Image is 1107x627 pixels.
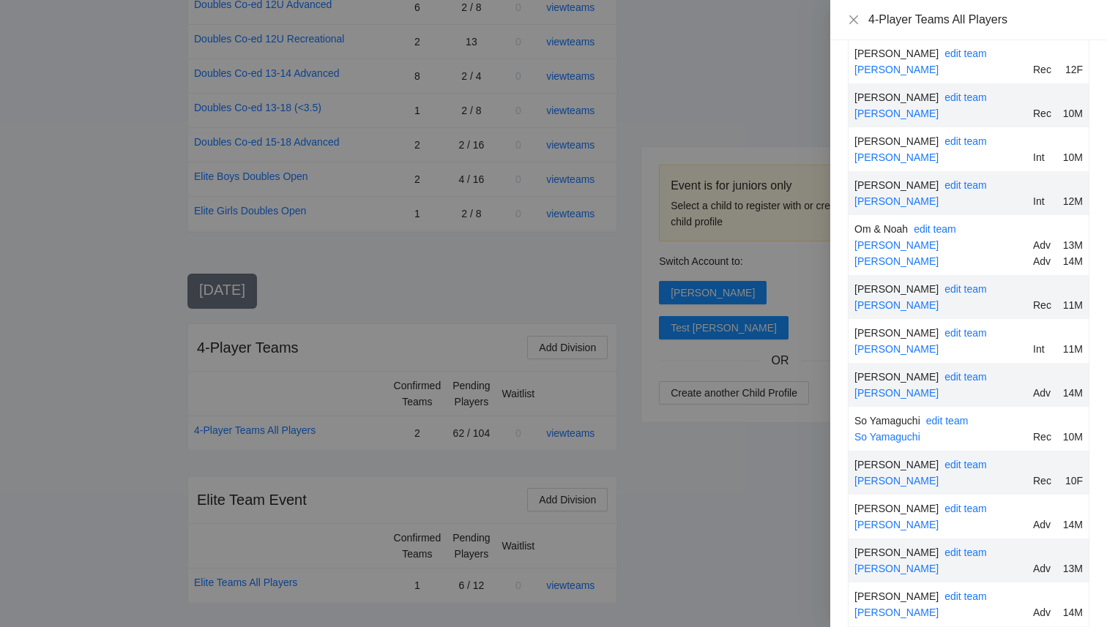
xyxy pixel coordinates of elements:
[1061,604,1083,620] div: 14M
[854,299,939,311] a: [PERSON_NAME]
[1033,61,1055,78] div: Rec
[1061,149,1083,165] div: 10M
[854,431,920,443] a: So Yamaguchi
[944,135,987,147] a: edit team
[1061,105,1083,121] div: 10M
[854,45,939,61] div: [PERSON_NAME]
[1061,253,1083,269] div: 14M
[1033,149,1055,165] div: Int
[944,283,987,295] a: edit team
[1033,297,1055,313] div: Rec
[854,255,939,267] a: [PERSON_NAME]
[944,459,987,470] a: edit team
[854,151,939,163] a: [PERSON_NAME]
[854,64,939,75] a: [PERSON_NAME]
[854,607,939,618] a: [PERSON_NAME]
[914,223,956,235] a: edit team
[1033,517,1055,533] div: Adv
[926,415,969,427] a: edit team
[944,590,987,602] a: edit team
[854,239,939,251] a: [PERSON_NAME]
[848,14,860,26] button: Close
[854,343,939,355] a: [PERSON_NAME]
[848,14,860,26] span: close
[1033,429,1055,445] div: Rec
[854,177,939,193] div: [PERSON_NAME]
[1033,341,1055,357] div: Int
[944,371,987,383] a: edit team
[868,12,1089,28] div: 4-Player Teams All Players
[854,588,939,604] div: [PERSON_NAME]
[1061,193,1083,209] div: 12M
[1033,237,1055,253] div: Adv
[944,179,987,191] a: edit team
[1033,105,1055,121] div: Rec
[854,325,939,341] div: [PERSON_NAME]
[854,544,939,560] div: [PERSON_NAME]
[1033,604,1055,620] div: Adv
[854,221,908,237] div: Om & Noah
[854,413,920,429] div: So Yamaguchi
[1061,297,1083,313] div: 11M
[1061,517,1083,533] div: 14M
[854,369,939,385] div: [PERSON_NAME]
[854,195,939,207] a: [PERSON_NAME]
[1061,237,1083,253] div: 13M
[1033,253,1055,269] div: Adv
[854,133,939,149] div: [PERSON_NAME]
[1033,193,1055,209] div: Int
[1061,429,1083,445] div: 10M
[1061,61,1083,78] div: 12F
[854,457,939,473] div: [PERSON_NAME]
[1061,341,1083,357] div: 11M
[1033,385,1055,401] div: Adv
[1033,560,1055,577] div: Adv
[944,48,987,59] a: edit team
[1061,385,1083,401] div: 14M
[854,500,939,517] div: [PERSON_NAME]
[854,89,939,105] div: [PERSON_NAME]
[854,281,939,297] div: [PERSON_NAME]
[944,327,987,339] a: edit team
[854,563,939,574] a: [PERSON_NAME]
[854,519,939,530] a: [PERSON_NAME]
[854,387,939,399] a: [PERSON_NAME]
[1061,560,1083,577] div: 13M
[944,547,987,558] a: edit team
[1033,473,1055,489] div: Rec
[854,108,939,119] a: [PERSON_NAME]
[854,475,939,487] a: [PERSON_NAME]
[944,91,987,103] a: edit team
[1061,473,1083,489] div: 10F
[944,503,987,514] a: edit team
